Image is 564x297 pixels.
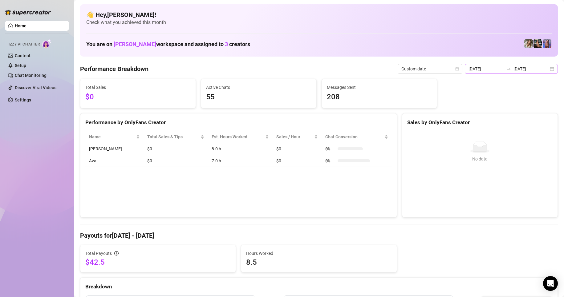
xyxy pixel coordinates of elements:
td: [PERSON_NAME]… [85,143,144,155]
span: info-circle [114,251,119,255]
th: Sales / Hour [273,131,322,143]
span: Izzy AI Chatter [9,42,40,47]
div: Sales by OnlyFans Creator [407,118,553,127]
span: Total Payouts [85,250,112,257]
a: Settings [15,97,31,102]
td: $0 [144,143,208,155]
a: Discover Viral Videos [15,85,56,90]
span: [PERSON_NAME] [114,41,156,47]
span: 8.5 [246,257,392,267]
h4: 👋 Hey, [PERSON_NAME] ! [86,10,552,19]
td: 8.0 h [208,143,273,155]
span: 0 % [325,157,335,164]
span: Total Sales [85,84,191,91]
div: Open Intercom Messenger [543,276,558,291]
span: calendar [455,67,459,71]
img: logo-BBDzfeDw.svg [5,9,51,15]
input: End date [513,65,549,72]
a: Content [15,53,30,58]
span: Total Sales & Tips [147,133,199,140]
h4: Performance Breakdown [80,65,148,73]
img: Ava [534,39,542,48]
td: $0 [144,155,208,167]
span: 3 [225,41,228,47]
span: to [506,66,511,71]
input: Start date [469,65,504,72]
span: Hours Worked [246,250,392,257]
h1: You are on workspace and assigned to creators [86,41,250,48]
span: Name [89,133,135,140]
span: $42.5 [85,257,231,267]
span: Check what you achieved this month [86,19,552,26]
div: Est. Hours Worked [212,133,264,140]
td: Ava… [85,155,144,167]
a: Home [15,23,26,28]
span: swap-right [506,66,511,71]
img: Paige [524,39,533,48]
td: 7.0 h [208,155,273,167]
th: Total Sales & Tips [144,131,208,143]
span: Chat Conversion [325,133,383,140]
td: $0 [273,143,322,155]
div: Breakdown [85,283,553,291]
div: Performance by OnlyFans Creator [85,118,392,127]
span: Active Chats [206,84,311,91]
span: Custom date [401,64,459,73]
img: AI Chatter [42,39,52,48]
div: No data [410,156,550,162]
td: $0 [273,155,322,167]
span: 55 [206,91,311,103]
h4: Payouts for [DATE] - [DATE] [80,231,558,240]
th: Chat Conversion [322,131,392,143]
img: Ava [543,39,551,48]
span: Sales / Hour [276,133,313,140]
th: Name [85,131,144,143]
span: 208 [327,91,432,103]
a: Setup [15,63,26,68]
span: $0 [85,91,191,103]
a: Chat Monitoring [15,73,47,78]
span: 0 % [325,145,335,152]
span: Messages Sent [327,84,432,91]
